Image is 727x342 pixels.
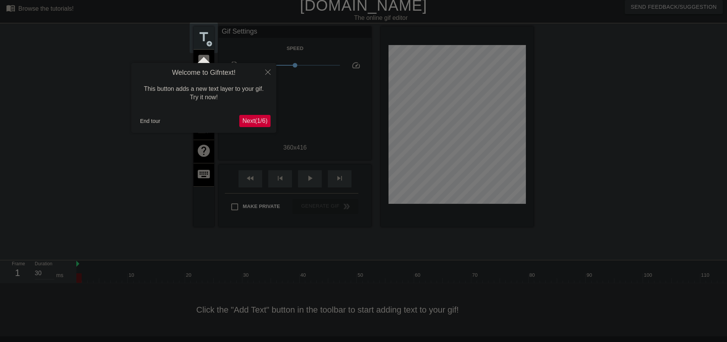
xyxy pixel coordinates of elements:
[137,69,271,77] h4: Welcome to Gifntext!
[242,118,268,124] span: Next ( 1 / 6 )
[137,77,271,110] div: This button adds a new text layer to your gif. Try it now!
[239,115,271,127] button: Next
[260,63,276,81] button: Close
[137,115,163,127] button: End tour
